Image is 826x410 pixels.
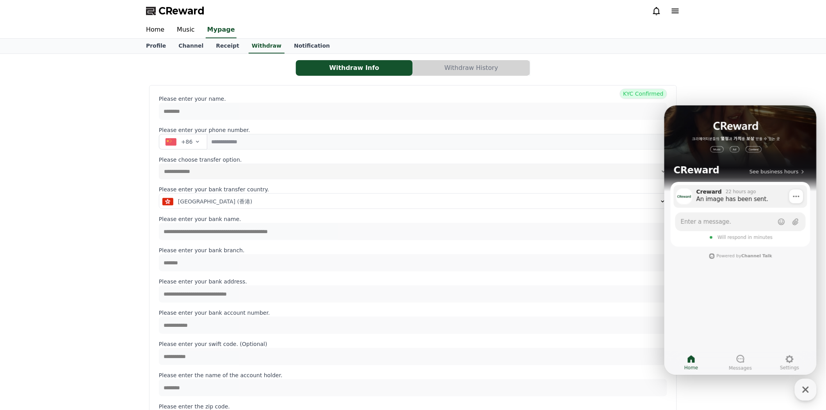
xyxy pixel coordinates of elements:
[146,5,205,17] a: CReward
[158,5,205,17] span: CReward
[620,89,667,99] span: KYC Confirmed
[159,340,667,348] p: Please enter your swift code. (Optional)
[413,60,530,76] button: Withdraw History
[210,39,246,53] a: Receipt
[140,22,171,38] a: Home
[140,39,172,53] a: Profile
[296,60,413,76] a: Withdraw Info
[664,105,817,375] iframe: Channel chat
[288,39,336,53] a: Notification
[159,156,667,164] p: Please choose transfer option.
[413,60,530,76] a: Withdraw History
[249,39,285,53] a: Withdraw
[159,95,667,103] p: Please enter your name.
[159,309,667,317] p: Please enter your bank account number.
[178,198,253,205] span: [GEOGRAPHIC_DATA] (香港)
[159,371,667,379] p: Please enter the name of the account holder.
[159,126,667,134] p: Please enter your phone number.
[159,185,667,193] p: Please enter your bank transfer country.
[296,60,413,76] button: Withdraw Info
[159,278,667,285] p: Please enter your bank address.
[181,138,193,146] span: +86
[172,39,210,53] a: Channel
[206,22,237,38] a: Mypage
[171,22,201,38] a: Music
[159,215,667,223] p: Please enter your bank name.
[159,246,667,254] p: Please enter your bank branch.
